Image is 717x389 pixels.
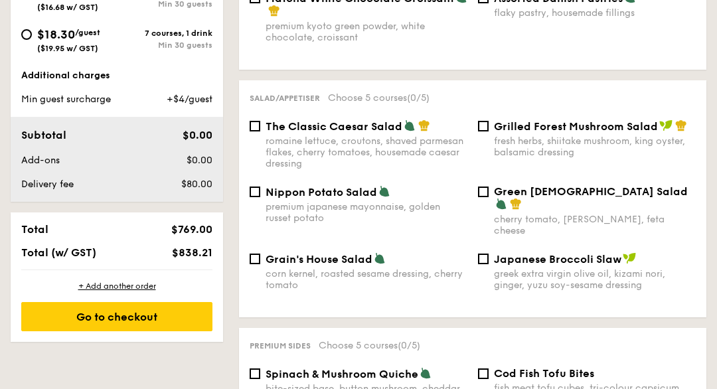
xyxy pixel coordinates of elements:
div: 7 courses, 1 drink [117,29,212,39]
input: Grilled Forest Mushroom Saladfresh herbs, shiitake mushroom, king oyster, balsamic dressing [478,121,489,132]
div: Additional charges [21,70,212,83]
input: The Classic Caesar Saladromaine lettuce, croutons, shaved parmesan flakes, cherry tomatoes, house... [250,121,260,132]
span: (0/5) [398,341,420,352]
span: Green [DEMOGRAPHIC_DATA] Salad [494,186,688,198]
img: icon-vegetarian.fe4039eb.svg [374,253,386,265]
span: $0.00 [187,155,212,167]
div: corn kernel, roasted sesame dressing, cherry tomato [266,269,467,291]
span: Spinach & Mushroom Quiche [266,368,418,381]
span: /guest [75,29,100,38]
div: flaky pastry, housemade fillings [494,8,696,19]
span: Nippon Potato Salad [266,187,377,199]
span: Choose 5 courses [319,341,420,352]
span: Delivery fee [21,179,74,191]
span: $0.00 [183,129,212,142]
span: $838.21 [172,247,212,260]
div: premium kyoto green powder, white chocolate, croissant [266,21,467,44]
input: $18.30/guest($19.95 w/ GST)7 courses, 1 drinkMin 30 guests [21,30,32,40]
span: $18.30 [37,28,75,42]
span: Grilled Forest Mushroom Salad [494,121,658,133]
span: Cod Fish Tofu Bites [494,368,594,380]
img: icon-chef-hat.a58ddaea.svg [675,120,687,132]
span: Grain's House Salad [266,254,372,266]
img: icon-chef-hat.a58ddaea.svg [268,5,280,17]
img: icon-vegan.f8ff3823.svg [623,253,636,265]
span: $769.00 [171,224,212,236]
div: Go to checkout [21,303,212,332]
span: Subtotal [21,129,66,142]
img: icon-vegetarian.fe4039eb.svg [404,120,416,132]
span: Salad/Appetiser [250,94,320,104]
span: Total [21,224,48,236]
input: Nippon Potato Saladpremium japanese mayonnaise, golden russet potato [250,187,260,198]
img: icon-chef-hat.a58ddaea.svg [418,120,430,132]
span: ($19.95 w/ GST) [37,44,98,54]
img: icon-chef-hat.a58ddaea.svg [510,198,522,210]
input: Japanese Broccoli Slawgreek extra virgin olive oil, kizami nori, ginger, yuzu soy-sesame dressing [478,254,489,265]
span: $80.00 [181,179,212,191]
img: icon-vegetarian.fe4039eb.svg [378,186,390,198]
span: Japanese Broccoli Slaw [494,254,621,266]
span: Add-ons [21,155,60,167]
div: romaine lettuce, croutons, shaved parmesan flakes, cherry tomatoes, housemade caesar dressing [266,136,467,170]
span: Min guest surcharge [21,94,111,106]
img: icon-vegetarian.fe4039eb.svg [495,198,507,210]
span: +$4/guest [167,94,212,106]
div: Min 30 guests [117,41,212,50]
input: Grain's House Saladcorn kernel, roasted sesame dressing, cherry tomato [250,254,260,265]
div: greek extra virgin olive oil, kizami nori, ginger, yuzu soy-sesame dressing [494,269,696,291]
img: icon-vegetarian.fe4039eb.svg [420,368,432,380]
div: fresh herbs, shiitake mushroom, king oyster, balsamic dressing [494,136,696,159]
div: + Add another order [21,281,212,292]
div: premium japanese mayonnaise, golden russet potato [266,202,467,224]
div: cherry tomato, [PERSON_NAME], feta cheese [494,214,696,237]
span: ($16.68 w/ GST) [37,3,98,13]
span: The Classic Caesar Salad [266,121,402,133]
span: (0/5) [407,93,430,104]
input: Spinach & Mushroom Quichebite-sized base, button mushroom, cheddar [250,369,260,380]
span: Total (w/ GST) [21,247,96,260]
input: Green [DEMOGRAPHIC_DATA] Saladcherry tomato, [PERSON_NAME], feta cheese [478,187,489,198]
span: Premium sides [250,342,311,351]
input: Cod Fish Tofu Bitesfish meat tofu cubes, tri-colour capsicum, thai chilli sauce [478,369,489,380]
span: Choose 5 courses [328,93,430,104]
img: icon-vegan.f8ff3823.svg [659,120,673,132]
